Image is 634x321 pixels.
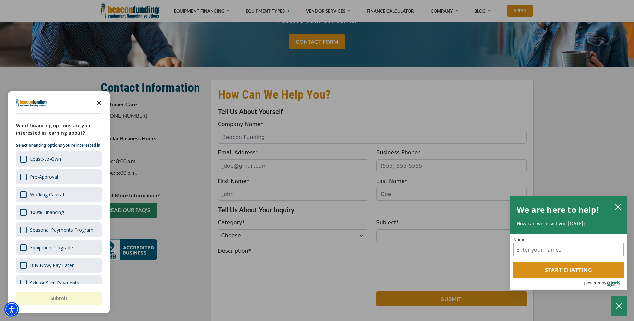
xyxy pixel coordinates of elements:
[16,205,102,220] div: 100% Financing
[30,227,93,233] div: Seasonal Payments Program
[30,280,79,286] div: Skip or Step Payments
[513,237,624,242] label: Name
[16,292,102,305] button: Submit
[584,278,627,289] a: Powered by Olark
[92,96,106,109] button: Close the survey
[517,203,599,216] h2: We are here to help!
[16,122,102,137] div: What financing options are you interested in learning about?
[16,169,102,184] div: Pre-Approval
[517,220,620,227] p: How can we assist you [DATE]?
[30,191,64,198] div: Working Capital
[30,174,58,180] div: Pre-Approval
[4,302,19,317] div: Accessibility Menu
[602,279,606,287] span: by
[510,196,627,290] div: olark chatbox
[16,258,102,273] div: Buy Now, Pay Later
[16,187,102,202] div: Working Capital
[513,262,624,278] button: Start chatting
[30,262,74,268] div: Buy Now, Pay Later
[16,142,102,149] p: Select financing options you're interested in
[30,244,73,251] div: Equipment Upgrade
[30,156,61,162] div: Lease-to-Own
[30,209,64,215] div: 100% Financing
[16,240,102,255] div: Equipment Upgrade
[513,243,624,256] input: Name
[16,275,102,290] div: Skip or Step Payments
[611,296,627,316] button: Close Chatbox
[613,202,624,211] button: close chatbox
[16,151,102,167] div: Lease-to-Own
[16,222,102,237] div: Seasonal Payments Program
[16,99,47,107] img: Company logo
[8,91,110,313] div: Survey
[584,279,601,287] span: powered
